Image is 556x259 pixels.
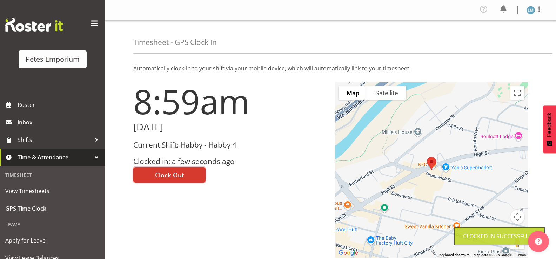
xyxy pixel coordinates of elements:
button: Toggle fullscreen view [510,86,524,100]
a: Terms (opens in new tab) [516,253,526,257]
h3: Current Shift: Habby - Habby 4 [133,141,327,149]
div: Leave [2,217,103,232]
h3: Clocked in: a few seconds ago [133,157,327,165]
span: Apply for Leave [5,235,100,246]
img: help-xxl-2.png [535,238,542,245]
span: Map data ©2025 Google [474,253,512,257]
a: Open this area in Google Maps (opens a new window) [337,248,360,258]
div: Timesheet [2,168,103,182]
span: Inbox [18,117,102,128]
p: Automatically clock-in to your shift via your mobile device, which will automatically link to you... [133,64,528,73]
button: Show street map [339,86,367,100]
button: Show satellite imagery [367,86,406,100]
span: Feedback [546,113,552,137]
div: Clocked in Successfully [463,232,536,240]
img: Google [337,248,360,258]
span: View Timesheets [5,186,100,196]
a: View Timesheets [2,182,103,200]
span: Time & Attendance [18,152,91,163]
h1: 8:59am [133,82,327,120]
button: Map camera controls [510,210,524,224]
span: Roster [18,100,102,110]
div: Petes Emporium [26,54,80,64]
h4: Timesheet - GPS Clock In [133,38,217,46]
button: Clock Out [133,167,206,183]
img: Rosterit website logo [5,18,63,32]
span: Clock Out [155,170,184,179]
button: Feedback - Show survey [543,105,556,153]
h2: [DATE] [133,122,327,132]
img: lianne-morete5410.jpg [527,6,535,14]
a: Apply for Leave [2,232,103,249]
span: Shifts [18,135,91,145]
a: GPS Time Clock [2,200,103,217]
button: Keyboard shortcuts [439,253,469,258]
span: GPS Time Clock [5,203,100,214]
